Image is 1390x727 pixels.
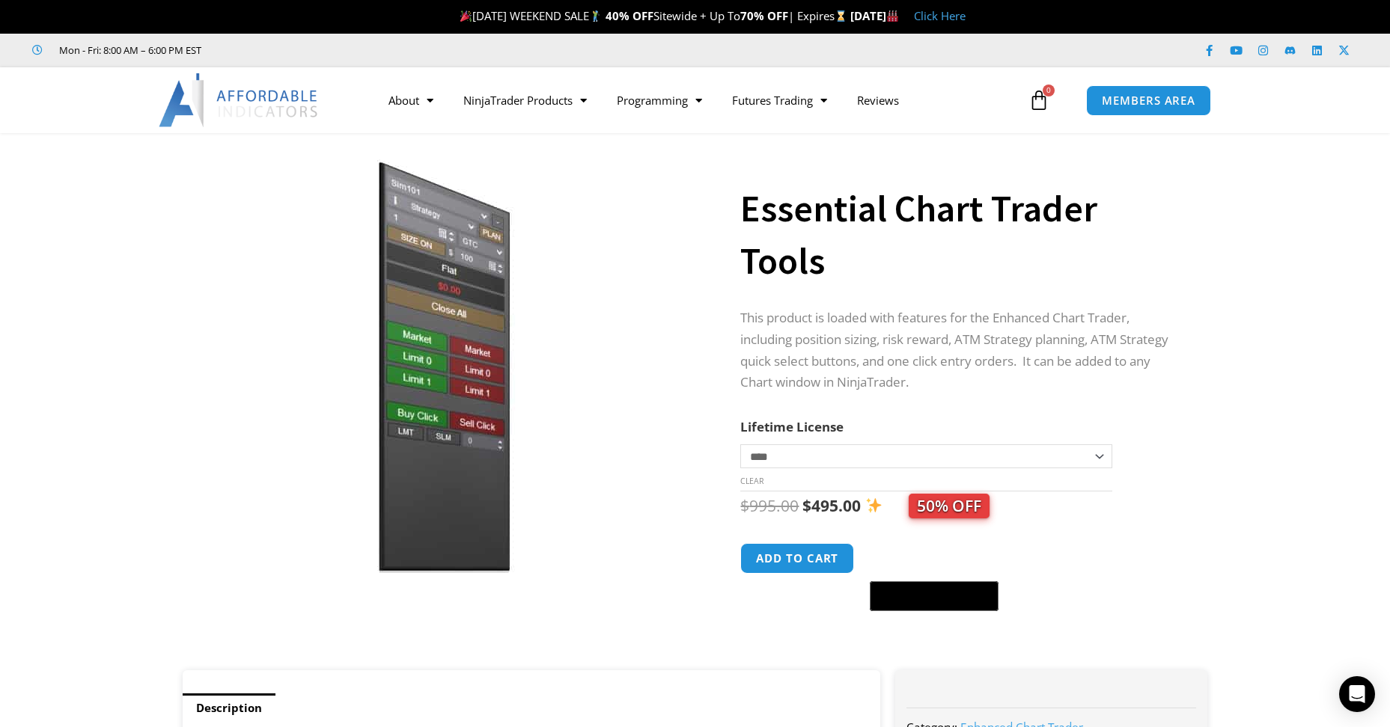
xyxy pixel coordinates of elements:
[835,10,847,22] img: ⌛
[204,159,685,573] img: Essential Chart Trader Tools | Affordable Indicators – NinjaTrader
[867,541,1002,577] iframe: Secure express checkout frame
[866,497,882,513] img: ✨
[740,182,1177,287] h1: Essential Chart Trader Tools
[740,307,1177,394] p: This product is loaded with features for the Enhanced Chart Trader, including position sizing, ri...
[717,83,842,117] a: Futures Trading
[183,693,275,723] a: Description
[740,620,1177,634] iframe: PayPal Message 1
[740,543,854,574] button: Add to cart
[740,418,844,435] label: Lifetime License
[590,10,601,22] img: 🏌️‍♂️
[606,8,653,23] strong: 40% OFF
[914,8,966,23] a: Click Here
[1043,85,1055,96] span: 0
[159,73,320,127] img: LogoAI | Affordable Indicators – NinjaTrader
[374,83,1025,117] nav: Menu
[1339,676,1375,712] div: Open Intercom Messenger
[460,10,472,22] img: 🎉
[457,8,850,23] span: [DATE] WEEKEND SALE Sitewide + Up To | Expires
[55,41,201,59] span: Mon - Fri: 8:00 AM – 6:00 PM EST
[740,476,763,486] a: Clear options
[802,495,861,516] bdi: 495.00
[870,581,999,611] button: Buy with GPay
[740,495,799,516] bdi: 995.00
[1102,95,1195,106] span: MEMBERS AREA
[740,8,788,23] strong: 70% OFF
[740,495,749,516] span: $
[374,83,448,117] a: About
[850,8,899,23] strong: [DATE]
[909,494,990,518] span: 50% OFF
[602,83,717,117] a: Programming
[1006,79,1072,122] a: 0
[887,10,898,22] img: 🏭
[1086,85,1211,116] a: MEMBERS AREA
[802,495,811,516] span: $
[222,43,447,58] iframe: Customer reviews powered by Trustpilot
[448,83,602,117] a: NinjaTrader Products
[842,83,914,117] a: Reviews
